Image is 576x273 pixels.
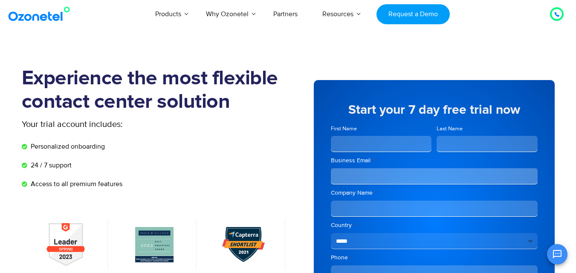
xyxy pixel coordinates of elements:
[22,118,224,131] p: Your trial account includes:
[29,179,122,189] span: Access to all premium features
[22,67,288,114] h1: Experience the most flexible contact center solution
[331,125,432,133] label: First Name
[331,253,538,262] label: Phone
[331,189,538,197] label: Company Name
[29,141,105,152] span: Personalized onboarding
[331,156,538,165] label: Business Email
[331,221,538,230] label: Country
[437,125,538,133] label: Last Name
[547,244,567,264] button: Open chat
[331,103,538,116] h5: Start your 7 day free trial now
[29,160,72,170] span: 24 / 7 support
[376,4,449,24] a: Request a Demo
